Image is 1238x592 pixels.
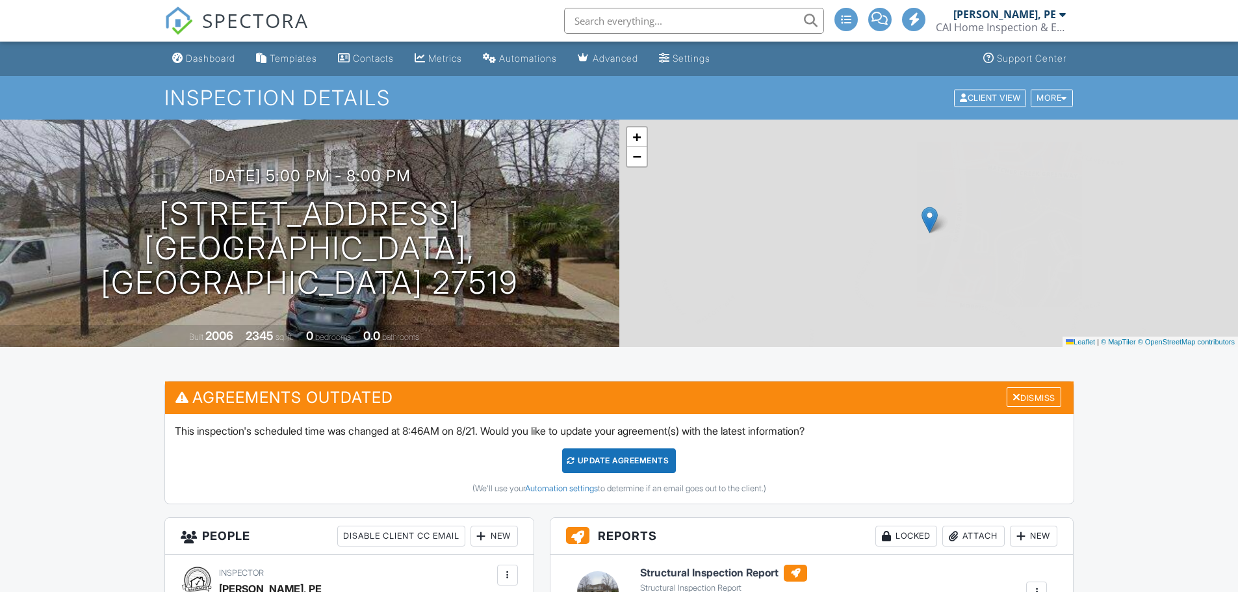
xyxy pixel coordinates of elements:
[251,47,322,71] a: Templates
[562,448,676,473] div: Update Agreements
[165,414,1074,504] div: This inspection's scheduled time was changed at 8:46AM on 8/21. Would you like to update your agr...
[363,329,380,342] div: 0.0
[21,197,599,300] h1: [STREET_ADDRESS] [GEOGRAPHIC_DATA], [GEOGRAPHIC_DATA] 27519
[654,47,716,71] a: Settings
[306,329,313,342] div: 0
[673,53,710,64] div: Settings
[640,565,807,582] h6: Structural Inspection Report
[593,53,638,64] div: Advanced
[1007,387,1061,407] div: Dismiss
[165,518,534,555] h3: People
[428,53,462,64] div: Metrics
[1101,338,1136,346] a: © MapTiler
[942,526,1005,547] div: Attach
[270,53,317,64] div: Templates
[997,53,1066,64] div: Support Center
[189,332,203,342] span: Built
[978,47,1072,71] a: Support Center
[1010,526,1057,547] div: New
[315,332,351,342] span: bedrooms
[550,518,1074,555] h3: Reports
[409,47,467,71] a: Metrics
[471,526,518,547] div: New
[246,329,274,342] div: 2345
[478,47,562,71] a: Automations (Advanced)
[337,526,465,547] div: Disable Client CC Email
[165,381,1074,413] h3: Agreements Outdated
[627,127,647,147] a: Zoom in
[564,8,824,34] input: Search everything...
[627,147,647,166] a: Zoom out
[382,332,419,342] span: bathrooms
[202,6,309,34] span: SPECTORA
[1097,338,1099,346] span: |
[953,92,1029,102] a: Client View
[164,6,193,35] img: The Best Home Inspection Software - Spectora
[525,483,598,493] a: Automation settings
[164,18,309,45] a: SPECTORA
[632,129,641,145] span: +
[632,148,641,164] span: −
[1031,89,1073,107] div: More
[1138,338,1235,346] a: © OpenStreetMap contributors
[186,53,235,64] div: Dashboard
[953,8,1056,21] div: [PERSON_NAME], PE
[175,483,1064,494] div: (We'll use your to determine if an email goes out to the client.)
[353,53,394,64] div: Contacts
[219,568,264,578] span: Inspector
[164,86,1074,109] h1: Inspection Details
[954,89,1026,107] div: Client View
[875,526,937,547] div: Locked
[499,53,557,64] div: Automations
[573,47,643,71] a: Advanced
[167,47,240,71] a: Dashboard
[922,207,938,233] img: Marker
[205,329,233,342] div: 2006
[936,21,1066,34] div: CAI Home Inspection & Engineering
[276,332,294,342] span: sq. ft.
[333,47,399,71] a: Contacts
[209,167,411,185] h3: [DATE] 5:00 pm - 8:00 pm
[1066,338,1095,346] a: Leaflet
